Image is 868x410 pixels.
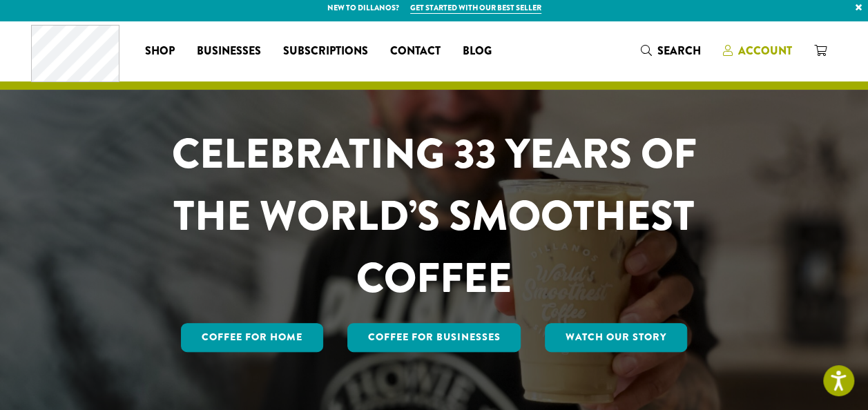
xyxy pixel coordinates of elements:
[630,39,712,62] a: Search
[181,323,323,352] a: Coffee for Home
[463,43,492,60] span: Blog
[657,43,701,59] span: Search
[545,323,687,352] a: Watch Our Story
[145,43,175,60] span: Shop
[134,40,186,62] a: Shop
[410,2,541,14] a: Get started with our best seller
[131,123,737,309] h1: CELEBRATING 33 YEARS OF THE WORLD’S SMOOTHEST COFFEE
[738,43,792,59] span: Account
[347,323,521,352] a: Coffee For Businesses
[283,43,368,60] span: Subscriptions
[390,43,441,60] span: Contact
[197,43,261,60] span: Businesses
